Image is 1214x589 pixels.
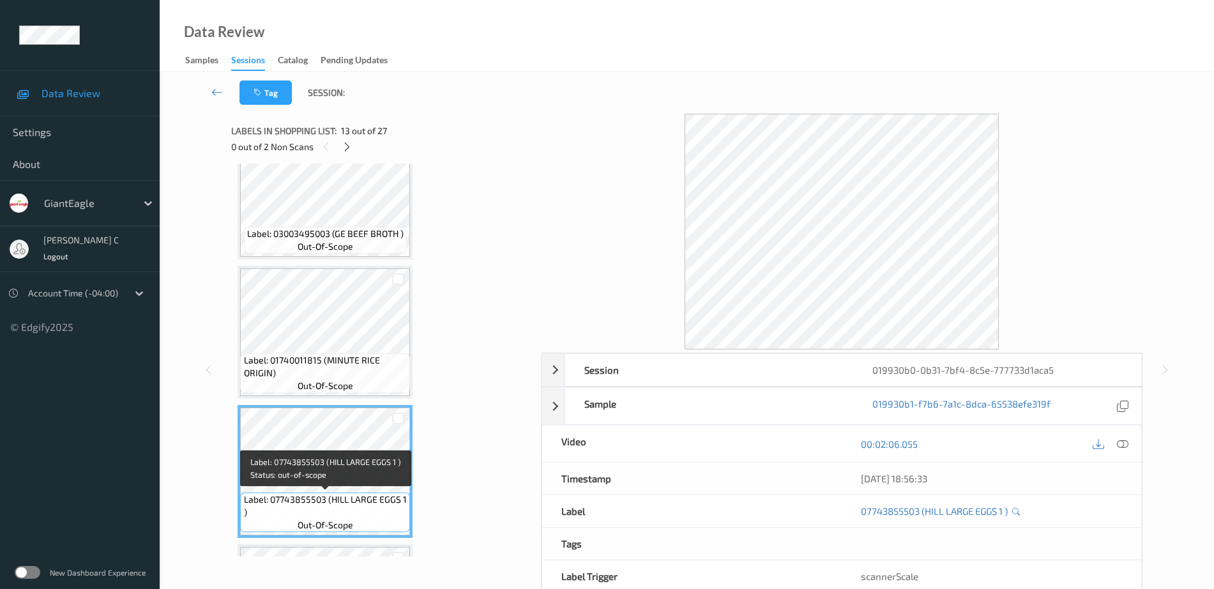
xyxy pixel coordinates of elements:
[278,54,308,70] div: Catalog
[298,519,353,532] span: out-of-scope
[231,54,265,71] div: Sessions
[278,52,321,70] a: Catalog
[298,240,353,253] span: out-of-scope
[565,388,853,424] div: Sample
[244,493,407,519] span: Label: 07743855503 (HILL LARGE EGGS 1 )
[247,227,404,240] span: Label: 03003495003 (GE BEEF BROTH )
[298,379,353,392] span: out-of-scope
[231,139,532,155] div: 0 out of 2 Non Scans
[861,505,1008,517] a: 07743855503 (HILL LARGE EGGS 1 )
[231,52,278,71] a: Sessions
[861,438,918,450] a: 00:02:06.055
[321,52,400,70] a: Pending Updates
[341,125,387,137] span: 13 out of 27
[565,354,853,386] div: Session
[185,54,218,70] div: Samples
[861,472,1122,485] div: [DATE] 18:56:33
[542,495,842,527] div: Label
[185,52,231,70] a: Samples
[184,26,264,38] div: Data Review
[872,397,1051,415] a: 019930b1-f7b6-7a1c-8dca-65538efe319f
[853,354,1141,386] div: 019930b0-0b31-7bf4-8c5e-777733d1aca5
[239,80,292,105] button: Tag
[244,354,407,379] span: Label: 01740011815 (MINUTE RICE ORIGIN)
[321,54,388,70] div: Pending Updates
[542,387,1142,425] div: Sample019930b1-f7b6-7a1c-8dca-65538efe319f
[308,86,345,99] span: Session:
[542,528,842,560] div: Tags
[542,353,1142,386] div: Session019930b0-0b31-7bf4-8c5e-777733d1aca5
[542,425,842,462] div: Video
[542,463,842,494] div: Timestamp
[231,125,337,137] span: Labels in shopping list:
